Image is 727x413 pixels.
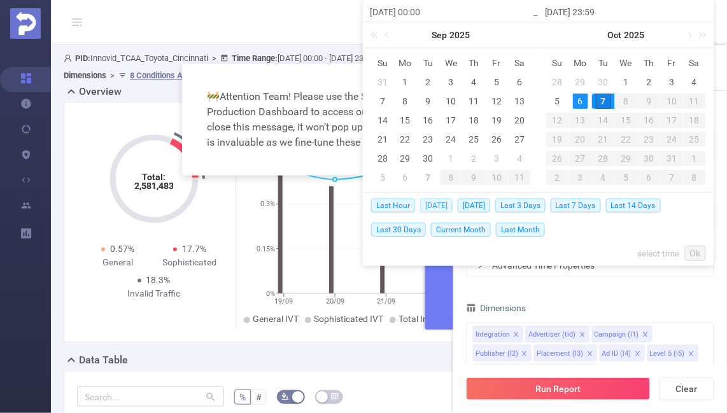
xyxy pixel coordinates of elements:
[440,92,463,111] td: September 10, 2025
[197,79,530,160] div: Attention Team! Please use the Staging Dashboard instead of the Production Dashboard to access ou...
[660,170,683,185] div: 7
[534,345,597,361] li: Placement (l3)
[683,73,706,92] td: October 4, 2025
[466,74,481,90] div: 4
[592,111,615,130] td: October 14, 2025
[462,111,485,130] td: September 18, 2025
[394,73,417,92] td: September 1, 2025
[508,130,531,149] td: September 27, 2025
[660,151,683,166] div: 31
[462,168,485,187] td: October 9, 2025
[473,364,524,381] li: Level 6 (l6)
[394,53,417,73] th: Mon
[569,92,592,111] td: October 6, 2025
[615,111,638,130] td: October 15, 2025
[462,170,485,185] div: 9
[512,94,527,109] div: 13
[489,151,504,166] div: 3
[660,113,683,128] div: 17
[417,53,440,73] th: Tue
[449,22,472,48] a: 2025
[371,168,394,187] td: October 5, 2025
[688,351,695,358] i: icon: close
[579,332,586,339] i: icon: close
[371,73,394,92] td: August 31, 2025
[637,130,660,149] td: October 23, 2025
[371,53,394,73] th: Sun
[208,90,220,102] span: warning
[508,170,531,185] div: 11
[596,74,611,90] div: 30
[569,57,592,69] span: Mo
[496,223,545,237] span: Last Month
[431,223,491,237] span: Current Month
[592,113,615,128] div: 14
[466,377,651,400] button: Run Report
[371,149,394,168] td: September 28, 2025
[615,92,638,111] td: October 8, 2025
[693,22,709,48] a: Next year (Control + right)
[485,170,508,185] div: 10
[546,53,569,73] th: Sun
[660,168,683,187] td: November 7, 2025
[664,74,679,90] div: 3
[398,113,413,128] div: 15
[485,111,508,130] td: September 19, 2025
[660,53,683,73] th: Fri
[618,74,633,90] div: 1
[683,170,706,185] div: 8
[466,303,526,313] span: Dimensions
[637,113,660,128] div: 16
[615,149,638,168] td: October 29, 2025
[512,74,527,90] div: 6
[615,113,638,128] div: 15
[573,74,588,90] div: 29
[683,92,706,111] td: October 11, 2025
[375,170,390,185] div: 5
[443,113,458,128] div: 17
[642,332,649,339] i: icon: close
[615,53,638,73] th: Wed
[545,4,707,20] input: End date
[371,57,394,69] span: Su
[473,345,532,361] li: Publisher (l2)
[569,168,592,187] td: November 3, 2025
[526,364,600,381] li: Operating System
[660,73,683,92] td: October 3, 2025
[592,94,615,109] div: 7
[569,73,592,92] td: September 29, 2025
[368,22,385,48] a: Last year (Control + left)
[546,168,569,187] td: November 2, 2025
[508,73,531,92] td: September 6, 2025
[615,168,638,187] td: November 5, 2025
[476,326,510,343] div: Integration
[440,170,463,185] div: 8
[546,73,569,92] td: September 28, 2025
[569,170,592,185] div: 3
[512,132,527,147] div: 27
[421,151,436,166] div: 30
[569,130,592,149] td: October 20, 2025
[398,132,413,147] div: 22
[660,57,683,69] span: Fr
[443,151,458,166] div: 1
[592,130,615,149] td: October 21, 2025
[537,346,584,362] div: Placement (l3)
[647,345,698,361] li: Level 5 (l5)
[512,151,527,166] div: 4
[592,170,615,185] div: 4
[683,94,706,109] div: 11
[587,351,593,358] i: icon: close
[394,168,417,187] td: October 6, 2025
[466,132,481,147] div: 25
[462,130,485,149] td: September 25, 2025
[443,132,458,147] div: 24
[592,57,615,69] span: Tu
[440,53,463,73] th: Wed
[683,168,706,187] td: November 8, 2025
[595,326,639,343] div: Campaign (l1)
[684,22,695,48] a: Next month (PageDown)
[375,113,390,128] div: 14
[375,151,390,166] div: 28
[417,168,440,187] td: October 7, 2025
